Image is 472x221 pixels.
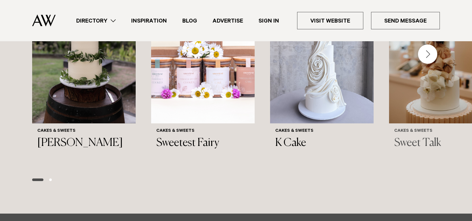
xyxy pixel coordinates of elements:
[156,137,250,150] h3: Sweetest Fairy
[251,16,287,25] a: Sign In
[371,12,440,29] a: Send Message
[32,14,56,26] img: Auckland Weddings Logo
[156,129,250,134] h6: Cakes & Sweets
[205,16,251,25] a: Advertise
[275,129,368,134] h6: Cakes & Sweets
[37,129,131,134] h6: Cakes & Sweets
[175,16,205,25] a: Blog
[123,16,175,25] a: Inspiration
[275,137,368,150] h3: K Cake
[37,137,131,150] h3: [PERSON_NAME]
[68,16,123,25] a: Directory
[297,12,363,29] a: Visit Website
